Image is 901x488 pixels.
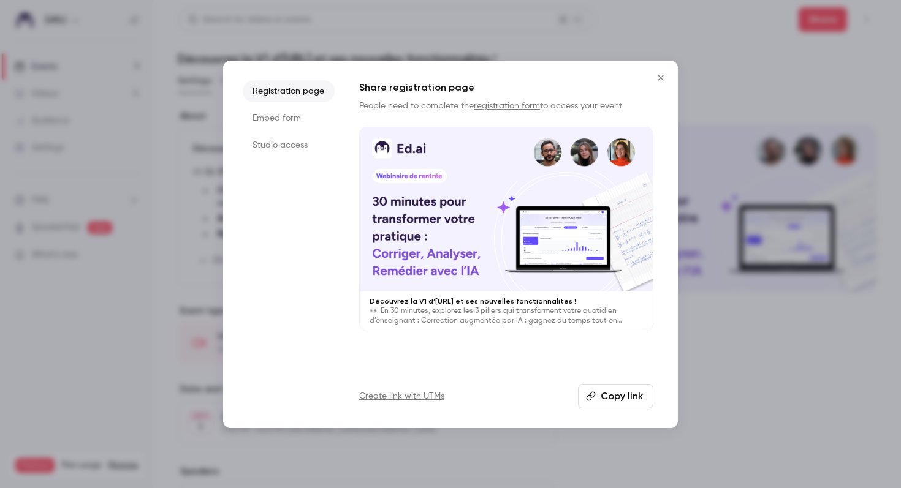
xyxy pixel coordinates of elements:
p: People need to complete the to access your event [359,100,653,112]
p: 👀 En 30 minutes, explorez les 3 piliers qui transforment votre quotidien d’enseignant : Correctio... [370,306,643,326]
a: Create link with UTMs [359,390,444,402]
li: Studio access [243,134,335,156]
li: Embed form [243,107,335,129]
h1: Share registration page [359,80,653,95]
button: Copy link [578,384,653,408]
button: Close [648,66,673,90]
li: Registration page [243,80,335,102]
a: Découvrez la V1 d’[URL] et ses nouvelles fonctionnalités !👀 En 30 minutes, explorez les 3 piliers... [359,127,653,332]
a: registration form [474,102,540,110]
p: Découvrez la V1 d’[URL] et ses nouvelles fonctionnalités ! [370,296,643,306]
